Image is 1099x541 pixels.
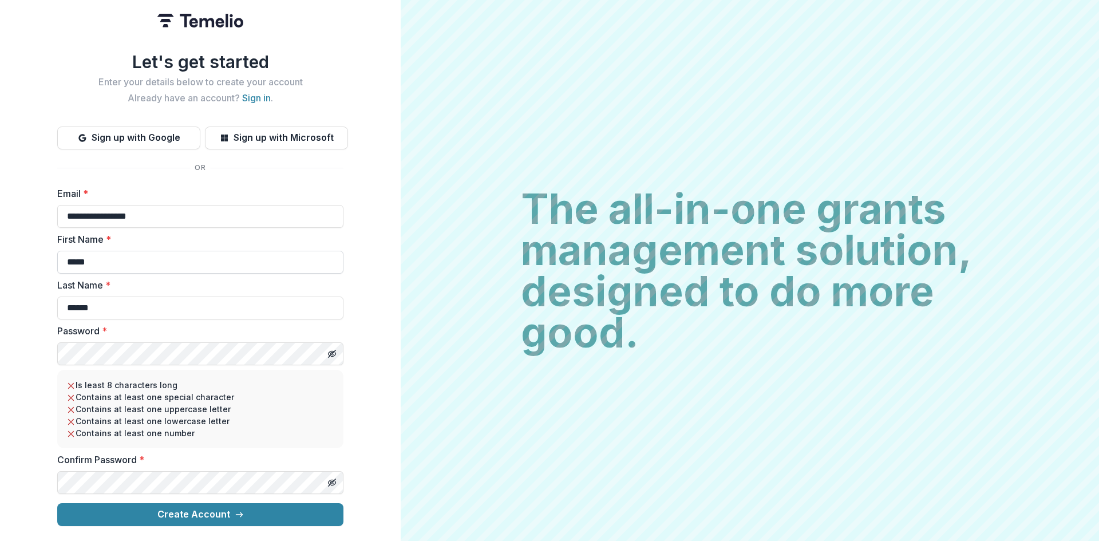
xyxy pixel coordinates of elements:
[66,391,334,403] li: Contains at least one special character
[57,232,337,246] label: First Name
[205,127,348,149] button: Sign up with Microsoft
[66,415,334,427] li: Contains at least one lowercase letter
[57,453,337,467] label: Confirm Password
[57,278,337,292] label: Last Name
[323,345,341,363] button: Toggle password visibility
[157,14,243,27] img: Temelio
[57,93,343,104] h2: Already have an account? .
[57,77,343,88] h2: Enter your details below to create your account
[57,52,343,72] h1: Let's get started
[66,403,334,415] li: Contains at least one uppercase letter
[66,379,334,391] li: Is least 8 characters long
[57,324,337,338] label: Password
[66,427,334,439] li: Contains at least one number
[57,127,200,149] button: Sign up with Google
[57,503,343,526] button: Create Account
[242,92,271,104] a: Sign in
[57,187,337,200] label: Email
[323,473,341,492] button: Toggle password visibility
